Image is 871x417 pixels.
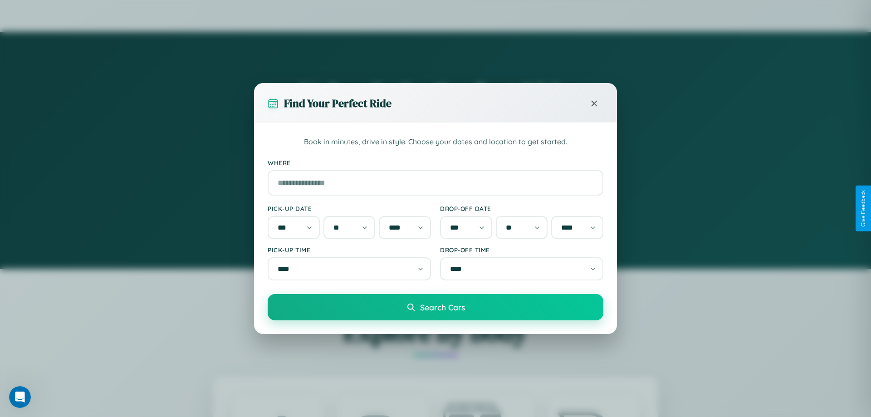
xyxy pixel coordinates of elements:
button: Search Cars [268,294,603,320]
h3: Find Your Perfect Ride [284,96,391,111]
span: Search Cars [420,302,465,312]
p: Book in minutes, drive in style. Choose your dates and location to get started. [268,136,603,148]
label: Drop-off Date [440,205,603,212]
label: Drop-off Time [440,246,603,254]
label: Where [268,159,603,167]
label: Pick-up Time [268,246,431,254]
label: Pick-up Date [268,205,431,212]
